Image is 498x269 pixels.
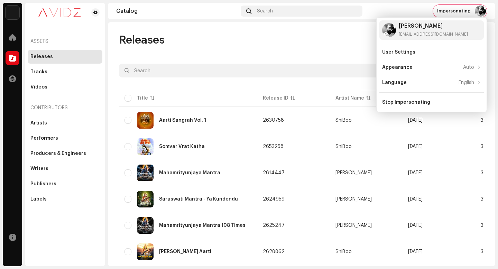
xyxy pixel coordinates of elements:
re-a-nav-header: Contributors [28,100,102,116]
div: Saraswati Mantra - Ya Kundendu [159,197,238,202]
img: f55b423b-c8c5-4f13-baed-9d3ff9029408 [137,138,154,155]
div: Appearance [382,65,413,70]
div: Performers [30,136,58,141]
re-m-nav-item: User Settings [379,45,484,59]
span: Search [257,8,273,14]
div: User Settings [382,49,415,55]
span: 2653258 [263,144,284,149]
re-m-nav-item: Producers & Engineers [28,147,102,160]
div: ShiBoo [335,144,352,149]
re-m-nav-item: Stop Impersonating [379,95,484,109]
span: ShiBoo [335,249,397,254]
span: Feb 10, 2025 [408,144,423,149]
div: Title [137,95,148,102]
div: Release ID [263,95,288,102]
div: Language [382,80,407,85]
span: 2614447 [263,170,285,175]
span: Jan 28, 2025 [408,249,423,254]
div: Artist Name [335,95,364,102]
img: f1b4ad2c-78ee-4bb3-b4ba-be8601e03f70 [475,6,486,17]
img: b3e74209-39dc-4946-b5ec-28d216ba93dd [137,112,154,129]
div: Jai Saraswati Mata Aarti [159,249,211,254]
span: Sunaina [335,223,397,228]
div: Writers [30,166,48,171]
div: [EMAIL_ADDRESS][DOMAIN_NAME] [399,31,468,37]
re-a-nav-header: Assets [28,33,102,50]
re-m-nav-item: Appearance [379,61,484,74]
re-m-nav-item: Releases [28,50,102,64]
div: Aarti Sangrah Vol. 1 [159,118,206,123]
span: Sunaina [335,197,397,202]
div: Videos [30,84,47,90]
span: ShiBoo [335,144,397,149]
span: 2630758 [263,118,284,123]
re-m-nav-item: Videos [28,80,102,94]
span: ShiBoo [335,118,397,123]
div: [PERSON_NAME] [399,23,468,29]
div: Publishers [30,181,56,187]
span: Releases [119,33,165,47]
div: Somvar Vrat Katha [159,144,205,149]
div: [PERSON_NAME] [335,170,372,175]
re-m-nav-item: Labels [28,192,102,206]
span: Feb 27, 2025 [408,118,423,123]
span: Sunaina [335,170,397,175]
re-m-nav-item: Writers [28,162,102,176]
div: [PERSON_NAME] [335,197,372,202]
div: [PERSON_NAME] [335,223,372,228]
re-m-nav-item: Tracks [28,65,102,79]
div: Tracks [30,69,47,75]
span: Feb 1, 2025 [408,197,423,202]
span: Impersonating [437,8,471,14]
img: e80940df-e1a2-4560-85c8-ee81d82f6bcb [137,191,154,207]
img: 0c631eef-60b6-411a-a233-6856366a70de [30,8,89,17]
div: Catalog [116,8,238,14]
input: Search [119,64,412,77]
re-m-nav-item: Language [379,76,484,90]
div: Auto [463,65,474,70]
div: English [459,80,474,85]
re-m-nav-item: Artists [28,116,102,130]
div: Labels [30,196,47,202]
div: ShiBoo [335,118,352,123]
span: Feb 1, 2025 [408,223,423,228]
div: Artists [30,120,47,126]
img: f9ec9321-ed68-44be-9152-e284ab05111f [137,217,154,234]
re-m-nav-item: Performers [28,131,102,145]
span: Feb 2, 2025 [408,170,423,175]
img: f1b4ad2c-78ee-4bb3-b4ba-be8601e03f70 [382,23,396,37]
div: Mahamrityunjaya Mantra [159,170,220,175]
span: 2624959 [263,197,285,202]
div: Mahamrityunjaya Mantra 108 Times [159,223,246,228]
re-m-nav-item: Publishers [28,177,102,191]
div: ShiBoo [335,249,352,254]
div: Producers & Engineers [30,151,86,156]
div: Stop Impersonating [382,100,430,105]
div: Releases [30,54,53,59]
img: ce8f9c9d-c924-4654-aa83-69e22f6ac8bf [137,165,154,181]
span: 2628862 [263,249,285,254]
span: 2625247 [263,223,285,228]
img: fde64425-ae21-491b-8be1-edcf1fb971fc [137,243,154,260]
img: 10d72f0b-d06a-424f-aeaa-9c9f537e57b6 [6,6,19,19]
